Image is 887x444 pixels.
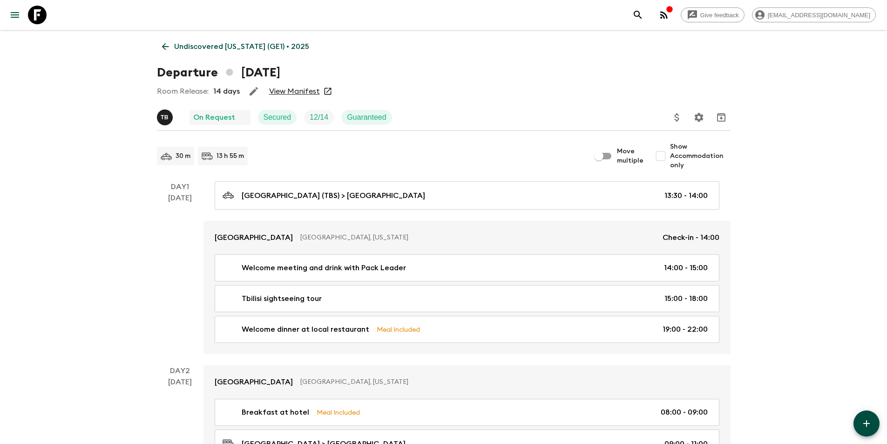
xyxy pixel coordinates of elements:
[203,365,731,399] a: [GEOGRAPHIC_DATA][GEOGRAPHIC_DATA], [US_STATE]
[242,324,369,335] p: Welcome dinner at local restaurant
[670,142,731,170] span: Show Accommodation only
[215,316,719,343] a: Welcome dinner at local restaurantMeal Included19:00 - 22:00
[215,254,719,281] a: Welcome meeting and drink with Pack Leader14:00 - 15:00
[242,293,322,304] p: Tbilisi sightseeing tour
[663,324,708,335] p: 19:00 - 22:00
[203,221,731,254] a: [GEOGRAPHIC_DATA][GEOGRAPHIC_DATA], [US_STATE]Check-in - 14:00
[215,181,719,210] a: [GEOGRAPHIC_DATA] (TBS) > [GEOGRAPHIC_DATA]13:30 - 14:00
[215,376,293,388] p: [GEOGRAPHIC_DATA]
[681,7,745,22] a: Give feedback
[269,87,320,96] a: View Manifest
[157,181,203,192] p: Day 1
[663,232,719,243] p: Check-in - 14:00
[157,37,314,56] a: Undiscovered [US_STATE] (GE1) • 2025
[664,262,708,273] p: 14:00 - 15:00
[157,86,209,97] p: Room Release:
[217,151,244,161] p: 13 h 55 m
[157,63,280,82] h1: Departure [DATE]
[668,108,686,127] button: Update Price, Early Bird Discount and Costs
[629,6,647,24] button: search adventures
[193,112,235,123] p: On Request
[300,377,712,387] p: [GEOGRAPHIC_DATA], [US_STATE]
[168,192,192,354] div: [DATE]
[176,151,190,161] p: 30 m
[264,112,291,123] p: Secured
[213,86,240,97] p: 14 days
[161,114,169,121] p: T B
[661,407,708,418] p: 08:00 - 09:00
[157,109,175,125] button: TB
[317,407,360,417] p: Meal Included
[664,293,708,304] p: 15:00 - 18:00
[157,365,203,376] p: Day 2
[712,108,731,127] button: Archive (Completed, Cancelled or Unsynced Departures only)
[617,147,644,165] span: Move multiple
[664,190,708,201] p: 13:30 - 14:00
[215,399,719,426] a: Breakfast at hotelMeal Included08:00 - 09:00
[304,110,334,125] div: Trip Fill
[215,232,293,243] p: [GEOGRAPHIC_DATA]
[242,407,309,418] p: Breakfast at hotel
[242,262,406,273] p: Welcome meeting and drink with Pack Leader
[258,110,297,125] div: Secured
[752,7,876,22] div: [EMAIL_ADDRESS][DOMAIN_NAME]
[174,41,309,52] p: Undiscovered [US_STATE] (GE1) • 2025
[157,112,175,120] span: Tamar Bulbulashvili
[242,190,425,201] p: [GEOGRAPHIC_DATA] (TBS) > [GEOGRAPHIC_DATA]
[695,12,744,19] span: Give feedback
[690,108,708,127] button: Settings
[377,324,420,335] p: Meal Included
[300,233,655,242] p: [GEOGRAPHIC_DATA], [US_STATE]
[215,285,719,312] a: Tbilisi sightseeing tour15:00 - 18:00
[763,12,875,19] span: [EMAIL_ADDRESS][DOMAIN_NAME]
[6,6,24,24] button: menu
[310,112,328,123] p: 12 / 14
[347,112,386,123] p: Guaranteed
